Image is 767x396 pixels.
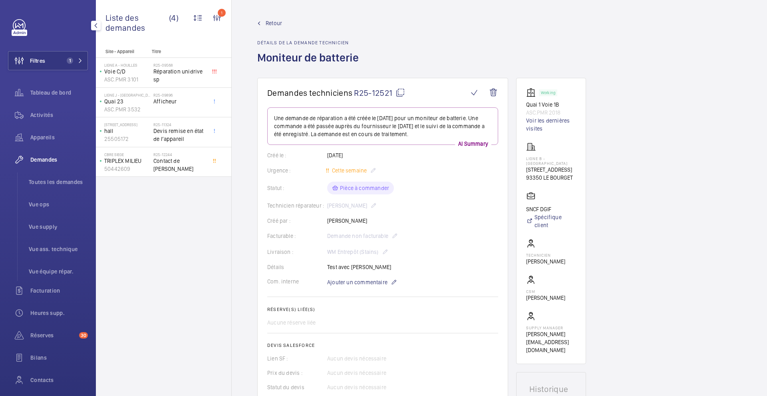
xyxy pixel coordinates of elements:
[153,157,206,173] span: Contact de [PERSON_NAME]
[30,354,88,362] span: Bilans
[153,122,206,127] h2: R25-11324
[104,122,150,127] p: [STREET_ADDRESS]
[104,93,150,97] p: Ligne J - [GEOGRAPHIC_DATA]
[29,223,88,231] span: Vue supply
[30,287,88,295] span: Facturation
[267,88,352,98] span: Demandes techniciens
[153,63,206,67] h2: R25-09568
[526,117,576,133] a: Voir les dernières visites
[79,332,88,339] span: 30
[526,166,576,174] p: [STREET_ADDRESS]
[526,253,565,257] p: Technicien
[526,213,576,229] a: Spécifique client
[541,91,555,94] p: Working
[104,127,150,135] p: hall
[96,49,149,54] p: Site - Appareil
[67,57,73,64] span: 1
[29,200,88,208] span: Vue ops
[104,157,150,165] p: TRIPLEX MILIEU
[327,278,387,286] span: Ajouter un commentaire
[526,156,576,166] p: LIGNE B - [GEOGRAPHIC_DATA]
[8,51,88,70] button: Filtres1
[526,88,539,97] img: elevator.svg
[526,294,565,302] p: [PERSON_NAME]
[526,174,576,182] p: 93350 LE BOURGET
[153,97,206,105] span: Afficheur
[153,93,206,97] h2: R25-09896
[257,50,364,78] h1: Moniteur de batterie
[29,178,88,186] span: Toutes les demandes
[526,257,565,265] p: [PERSON_NAME]
[153,152,206,157] h2: R25-12244
[105,13,169,33] span: Liste des demandes
[104,63,150,67] p: Ligne A - HOUILLES
[104,152,150,157] p: CBRE SIEGE
[30,376,88,384] span: Contacts
[30,133,88,141] span: Appareils
[104,135,150,143] p: 25505172
[30,331,76,339] span: Réserves
[526,109,576,117] p: ASC.PMR 2018
[104,97,150,105] p: Quai 23
[267,343,498,348] h2: Devis Salesforce
[29,245,88,253] span: Vue ass. technique
[274,114,491,138] p: Une demande de réparation a été créée le [DATE] pour un moniteur de batterie. Une commande a été ...
[30,156,88,164] span: Demandes
[267,307,498,312] h2: Réserve(s) liée(s)
[104,67,150,75] p: Voie C/D
[526,289,565,294] p: CSM
[455,140,491,148] p: AI Summary
[257,40,364,46] h2: Détails de la demande technicien
[153,67,206,83] span: Réparation unidrive sp
[30,111,88,119] span: Activités
[30,57,45,65] span: Filtres
[30,309,88,317] span: Heures supp.
[526,101,576,109] p: Quai 1 Voie 1B
[529,385,573,393] h1: Historique
[104,165,150,173] p: 50442609
[526,325,576,330] p: Supply manager
[354,88,405,98] span: R25-12521
[526,205,576,213] p: SNCF DGIF
[104,105,150,113] p: ASC.PMR 3532
[104,75,150,83] p: ASC.PMR 3101
[266,19,282,27] span: Retour
[30,89,88,97] span: Tableau de bord
[153,127,206,143] span: Devis remise en état de l’appareil
[152,49,205,54] p: Titre
[29,267,88,275] span: Vue équipe répar.
[526,330,576,354] p: [PERSON_NAME][EMAIL_ADDRESS][DOMAIN_NAME]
